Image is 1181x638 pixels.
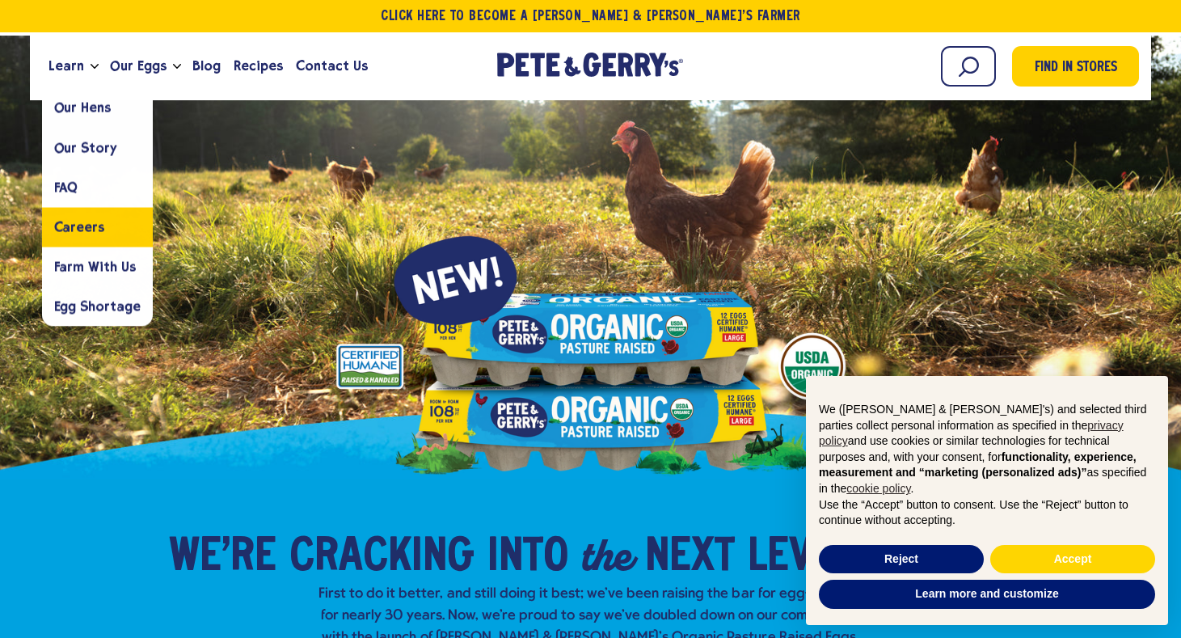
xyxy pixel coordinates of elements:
[793,363,1181,638] div: Notice
[748,534,854,582] span: Level
[234,56,283,76] span: Recipes
[1035,57,1117,79] span: Find in Stores
[846,482,910,495] a: cookie policy
[54,259,136,274] span: Farm With Us
[110,56,167,76] span: Our Eggs
[42,167,153,207] a: FAQ
[192,56,221,76] span: Blog
[296,56,368,76] span: Contact Us
[54,180,78,195] span: FAQ
[42,207,153,247] a: Careers
[54,298,141,314] span: Egg Shortage
[645,534,735,582] span: Next
[49,56,84,76] span: Learn
[91,64,99,70] button: Open the dropdown menu for Learn
[54,140,117,155] span: Our Story
[42,247,153,286] a: Farm With Us
[42,88,153,128] a: Our Hens
[186,44,227,88] a: Blog
[819,497,1155,529] p: Use the “Accept” button to consent. Use the “Reject” button to continue without accepting.
[289,534,475,582] span: Cracking
[1012,46,1139,87] a: Find in Stores
[54,219,104,234] span: Careers
[289,44,374,88] a: Contact Us
[54,100,111,116] span: Our Hens
[42,44,91,88] a: Learn
[819,402,1155,497] p: We ([PERSON_NAME] & [PERSON_NAME]'s) and selected third parties collect personal information as s...
[169,534,276,582] span: We’re
[42,286,153,326] a: Egg Shortage
[42,128,153,167] a: Our Story
[227,44,289,88] a: Recipes
[103,44,173,88] a: Our Eggs
[941,46,996,87] input: Search
[173,64,181,70] button: Open the dropdown menu for Our Eggs
[487,534,568,582] span: into
[819,580,1155,609] button: Learn more and customize
[990,545,1155,574] button: Accept
[581,526,632,584] em: the
[819,545,984,574] button: Reject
